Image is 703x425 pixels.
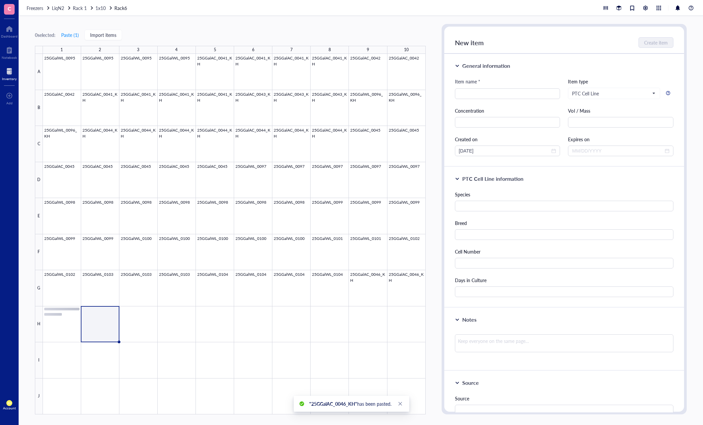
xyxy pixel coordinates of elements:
[90,32,116,38] span: Import items
[175,46,178,54] div: 4
[35,54,43,90] div: A
[568,136,673,143] div: Expires on
[27,4,51,12] a: Freezers
[35,198,43,234] div: E
[84,30,122,40] button: Import items
[455,107,560,114] div: Concentration
[2,77,17,81] div: Inventory
[35,270,43,306] div: G
[367,46,369,54] div: 9
[73,4,113,12] a: Rack 11x10
[35,90,43,126] div: B
[455,38,484,47] span: New item
[35,306,43,343] div: H
[3,406,16,410] div: Account
[455,136,560,143] div: Created on
[572,90,655,96] span: PTC Cell Line
[2,55,17,59] div: Notebook
[6,101,13,105] div: Add
[572,147,663,155] input: MM/DD/YYYY
[462,62,510,70] div: General information
[2,45,17,59] a: Notebook
[61,46,63,54] div: 1
[455,276,674,284] div: Days in Culture
[35,126,43,162] div: C
[52,5,64,11] span: LiqN2
[455,248,674,255] div: Cell Number
[455,78,480,85] div: Item name
[35,234,43,270] div: F
[455,219,674,227] div: Breed
[1,24,18,38] a: Dashboard
[455,191,674,198] div: Species
[309,400,357,407] b: "25GGalAC_0046_KH"
[8,402,11,405] span: KH
[35,162,43,198] div: D
[35,342,43,378] div: I
[95,5,106,11] span: 1x10
[27,5,43,11] span: Freezers
[114,4,128,12] a: Rack6
[52,4,71,12] a: LiqN2
[568,78,673,85] div: Item type
[290,46,293,54] div: 7
[252,46,254,54] div: 6
[551,149,556,153] span: close-circle
[638,37,673,48] button: Create item
[214,46,216,54] div: 5
[8,4,11,13] span: C
[462,175,523,183] div: PTC Cell Line information
[404,46,409,54] div: 10
[462,316,477,324] div: Notes
[35,31,56,39] div: 0 selected:
[398,401,403,406] span: close
[568,107,673,114] div: Vol / Mass
[309,400,391,407] span: has been pasted.
[329,46,331,54] div: 8
[73,5,87,11] span: Rack 1
[137,46,139,54] div: 3
[462,379,479,387] div: Source
[99,46,101,54] div: 2
[459,147,550,155] input: MM/DD/YYYY
[455,395,674,402] div: Source
[2,66,17,81] a: Inventory
[1,34,18,38] div: Dashboard
[61,30,79,40] button: Paste (1)
[35,378,43,415] div: J
[397,400,404,407] a: Close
